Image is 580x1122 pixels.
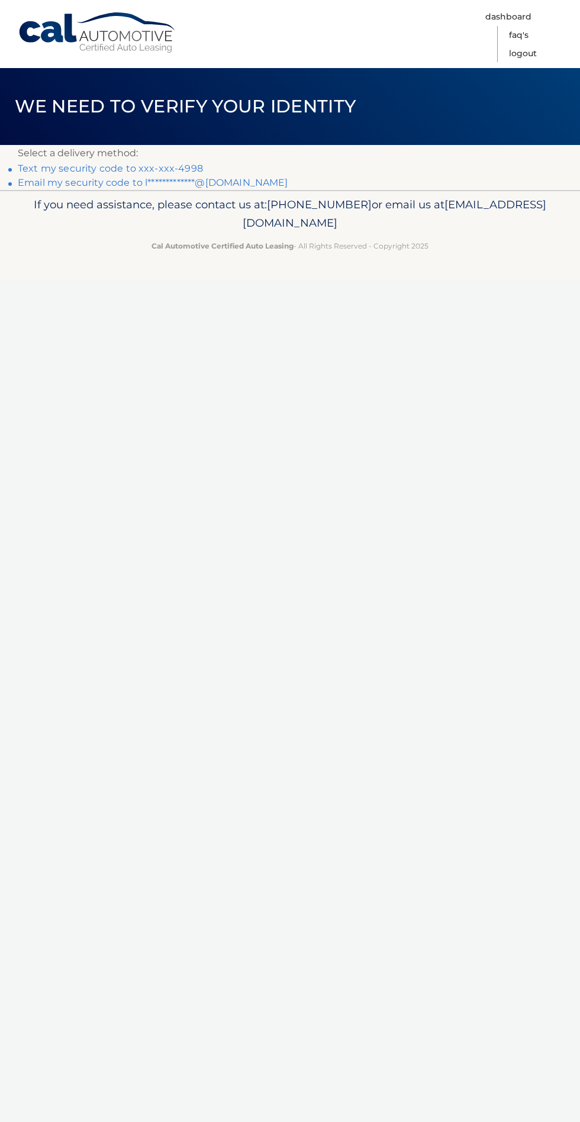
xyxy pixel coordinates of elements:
[18,12,178,54] a: Cal Automotive
[267,198,372,211] span: [PHONE_NUMBER]
[18,163,203,174] a: Text my security code to xxx-xxx-4998
[509,44,537,63] a: Logout
[18,145,562,162] p: Select a delivery method:
[15,95,356,117] span: We need to verify your identity
[485,8,531,26] a: Dashboard
[18,240,562,252] p: - All Rights Reserved - Copyright 2025
[152,241,294,250] strong: Cal Automotive Certified Auto Leasing
[18,195,562,233] p: If you need assistance, please contact us at: or email us at
[509,26,529,44] a: FAQ's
